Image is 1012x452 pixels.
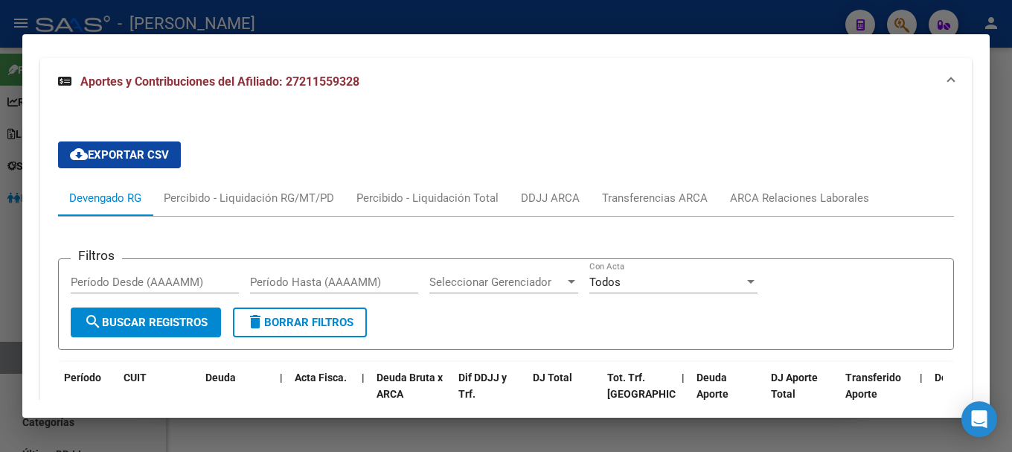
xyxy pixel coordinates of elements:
span: | [682,372,685,383]
button: Exportar CSV [58,141,181,168]
datatable-header-cell: Deuda Bruta x ARCA [371,362,452,427]
datatable-header-cell: Tot. Trf. Bruto [601,362,676,427]
mat-icon: search [84,313,102,331]
datatable-header-cell: DJ Total [527,362,601,427]
mat-icon: delete [246,313,264,331]
span: Aportes y Contribuciones del Afiliado: 27211559328 [80,74,359,89]
datatable-header-cell: | [356,362,371,427]
datatable-header-cell: DJ Aporte Total [765,362,839,427]
span: Deuda Bruta x ARCA [377,372,443,401]
span: | [362,372,365,383]
mat-expansion-panel-header: Aportes y Contribuciones del Afiliado: 27211559328 [40,58,972,106]
div: Percibido - Liquidación RG/MT/PD [164,190,334,206]
span: Tot. Trf. [GEOGRAPHIC_DATA] [607,372,708,401]
datatable-header-cell: | [676,362,691,427]
span: Exportar CSV [70,148,169,162]
span: | [920,372,923,383]
span: Deuda Contr. [935,372,996,383]
span: | [280,372,283,383]
span: Dif DDJJ y Trf. [458,372,507,401]
span: Buscar Registros [84,316,208,329]
datatable-header-cell: Deuda [199,362,274,427]
button: Borrar Filtros [233,308,367,337]
span: Deuda Aporte [696,372,728,401]
span: Acta Fisca. [295,372,347,383]
div: ARCA Relaciones Laborales [730,190,869,206]
div: Transferencias ARCA [602,190,708,206]
div: DDJJ ARCA [521,190,580,206]
span: CUIT [124,372,147,383]
div: Percibido - Liquidación Total [356,190,499,206]
div: Open Intercom Messenger [961,401,997,437]
datatable-header-cell: | [914,362,929,427]
span: DJ Total [533,372,572,383]
datatable-header-cell: Deuda Contr. [929,362,1003,427]
span: Período [64,372,101,383]
datatable-header-cell: Transferido Aporte [839,362,914,427]
datatable-header-cell: Período [58,362,118,427]
span: Transferido Aporte [845,372,901,401]
h3: Filtros [71,247,122,264]
mat-icon: cloud_download [70,145,88,163]
span: DJ Aporte Total [771,372,818,401]
span: Borrar Filtros [246,316,353,329]
button: Buscar Registros [71,308,221,337]
datatable-header-cell: Deuda Aporte [691,362,765,427]
datatable-header-cell: CUIT [118,362,199,427]
datatable-header-cell: | [274,362,289,427]
div: Devengado RG [69,190,141,206]
span: Todos [589,276,621,289]
datatable-header-cell: Dif DDJJ y Trf. [452,362,527,427]
span: Seleccionar Gerenciador [429,276,565,289]
span: Deuda [205,372,236,383]
datatable-header-cell: Acta Fisca. [289,362,356,427]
